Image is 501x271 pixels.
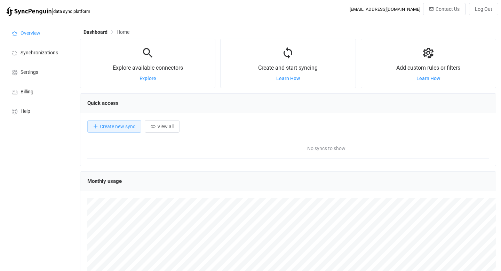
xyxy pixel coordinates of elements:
a: Settings [3,62,73,82]
span: Synchronizations [21,50,58,56]
span: Quick access [87,100,119,106]
span: Explore available connectors [113,64,183,71]
button: Create new sync [87,120,141,133]
span: data sync platform [53,9,90,14]
span: Billing [21,89,33,95]
span: Monthly usage [87,178,122,184]
img: syncpenguin.svg [6,7,51,16]
span: Create new sync [100,124,135,129]
button: Contact Us [423,3,466,15]
a: Billing [3,82,73,101]
span: Contact Us [436,6,460,12]
a: Learn How [416,76,440,81]
span: Add custom rules or filters [396,64,460,71]
div: [EMAIL_ADDRESS][DOMAIN_NAME] [350,7,420,12]
span: View all [157,124,174,129]
span: Settings [21,70,38,75]
span: Overview [21,31,40,36]
button: Log Out [469,3,498,15]
span: Create and start syncing [258,64,318,71]
span: | [51,6,53,16]
a: Synchronizations [3,42,73,62]
a: |data sync platform [6,6,90,16]
span: Home [117,29,129,35]
a: Overview [3,23,73,42]
div: Breadcrumb [83,30,129,34]
a: Learn How [276,76,300,81]
span: Log Out [475,6,492,12]
a: Help [3,101,73,121]
span: Dashboard [83,29,108,35]
span: Help [21,109,30,114]
button: View all [145,120,180,133]
a: Explore [140,76,156,81]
